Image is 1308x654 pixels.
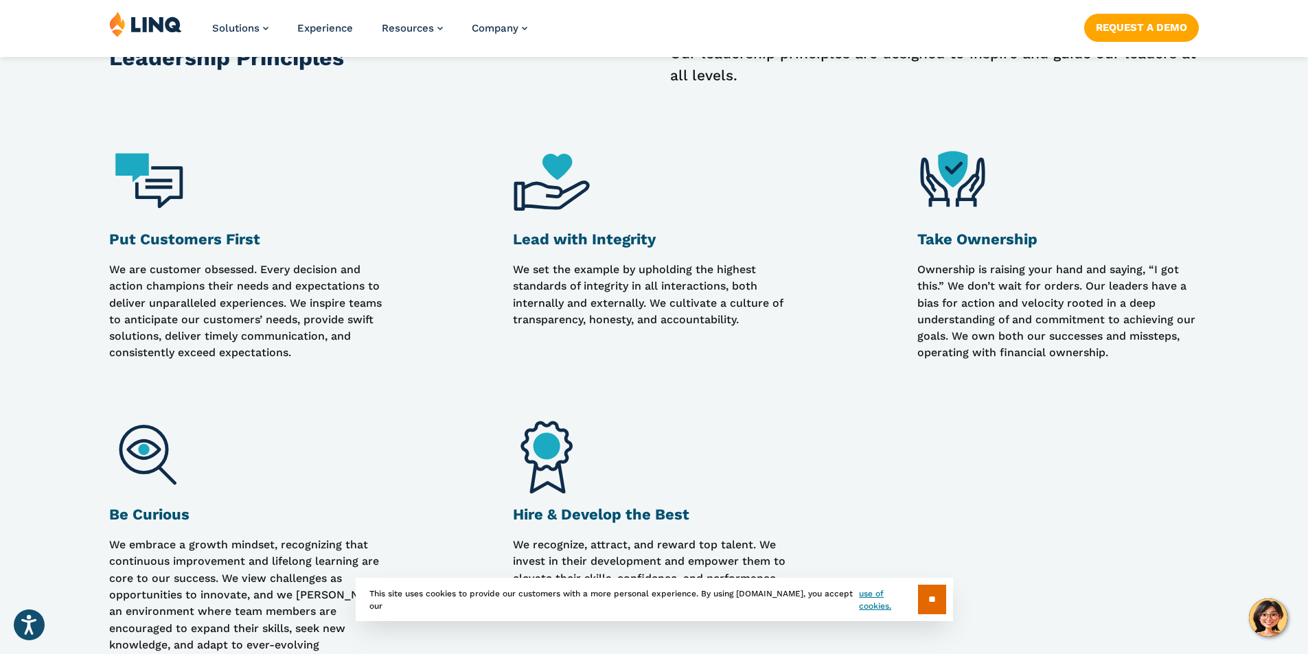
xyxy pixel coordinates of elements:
span: Solutions [212,22,260,34]
div: This site uses cookies to provide our customers with a more personal experience. By using [DOMAIN... [356,578,953,621]
nav: Button Navigation [1084,11,1199,41]
strong: Hire & Develop the Best [513,506,689,523]
strong: Put Customers First [109,231,260,248]
strong: Take Ownership [917,231,1037,248]
h2: Leadership Principles [109,43,544,73]
strong: Lead with Integrity [513,231,656,248]
span: Resources [382,22,434,34]
a: Company [472,22,527,34]
button: Hello, have a question? Let’s chat. [1249,598,1287,637]
p: We set the example by upholding the highest standards of integrity in all interactions, both inte... [513,261,794,362]
span: Company [472,22,518,34]
strong: Be Curious [109,506,190,523]
a: Solutions [212,22,268,34]
a: Request a Demo [1084,14,1199,41]
a: Experience [297,22,353,34]
a: Resources [382,22,443,34]
p: Our leadership principles are designed to inspire and guide our leaders at all levels. [670,43,1199,86]
a: use of cookies. [859,587,917,612]
p: We are customer obsessed. Every decision and action champions their needs and expectations to del... [109,261,391,362]
nav: Primary Navigation [212,11,527,56]
p: Ownership is raising your hand and saying, “I got this.” We don’t wait for orders. Our leaders ha... [917,261,1199,362]
img: LINQ | K‑12 Software [109,11,182,37]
